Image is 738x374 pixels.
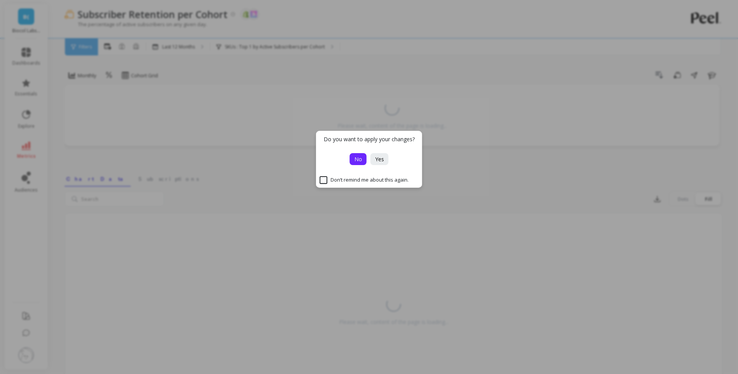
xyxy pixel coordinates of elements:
[354,155,362,163] span: No
[320,176,409,184] span: Don’t remind me about this again.
[350,153,367,165] button: No
[324,135,415,143] p: Do you want to apply your changes?
[375,155,384,163] span: Yes
[371,153,389,165] button: Yes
